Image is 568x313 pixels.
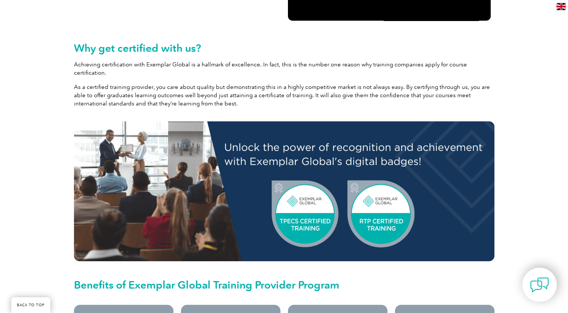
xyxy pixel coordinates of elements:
[74,121,494,261] img: training providers
[74,60,494,77] p: Achieving certification with Exemplar Global is a hallmark of excellence. In fact, this is the nu...
[11,297,50,313] a: BACK TO TOP
[74,83,494,108] p: As a certified training provider, you care about quality but demonstrating this in a highly compe...
[556,3,566,10] img: en
[74,279,494,291] h2: Benefits of Exemplar Global Training Provider Program
[530,275,549,294] img: contact-chat.png
[74,42,494,54] h2: Why get certified with us?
